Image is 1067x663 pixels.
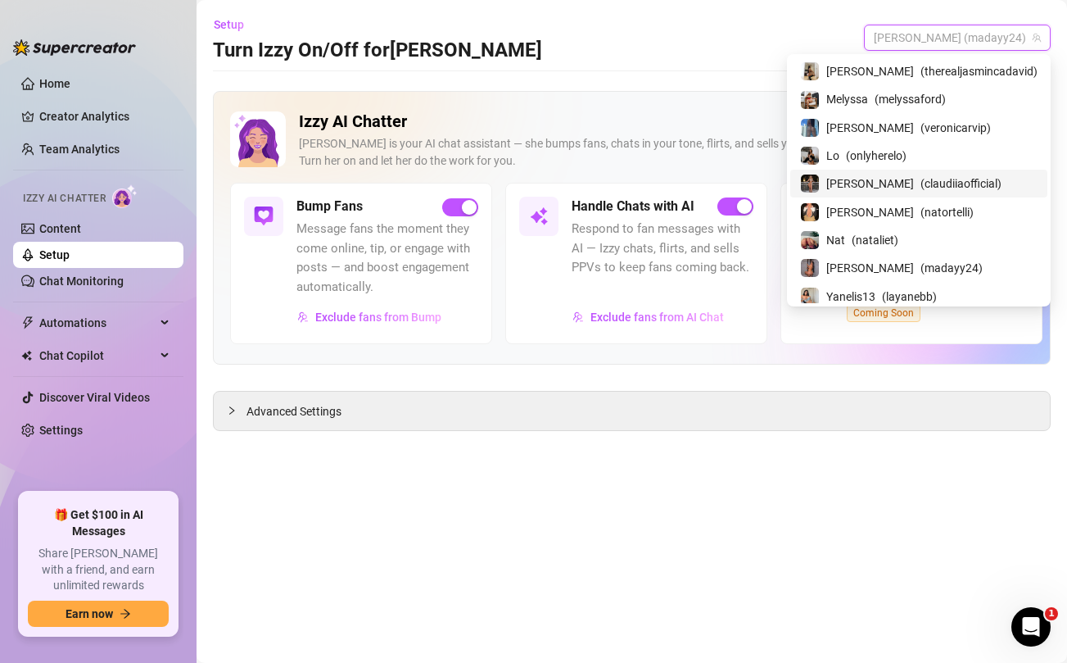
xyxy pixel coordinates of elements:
div: [PERSON_NAME] is your AI chat assistant — she bumps fans, chats in your tone, flirts, and sells y... [299,135,983,170]
span: ( nataliet ) [852,231,898,249]
span: [PERSON_NAME] [826,119,914,137]
span: Maday (madayy24) [874,25,1041,50]
img: Izzy AI Chatter [230,111,286,167]
span: ( therealjasmincadavid ) [920,62,1038,80]
button: Setup [213,11,257,38]
img: Natalie [801,203,819,221]
span: Advanced Settings [246,402,341,420]
img: svg%3e [254,207,274,226]
span: Message fans the moment they come online, tip, or engage with posts — and boost engagement automa... [296,220,478,297]
span: [PERSON_NAME] [826,203,914,221]
span: ( veronicarvip ) [920,119,991,137]
a: Discover Viral Videos [39,391,150,404]
img: Nat [801,231,819,249]
img: svg%3e [572,311,584,323]
img: Maday [801,259,819,277]
span: ( melyssaford ) [875,90,946,108]
img: logo-BBDzfeDw.svg [13,39,136,56]
span: ( onlyherelo ) [846,147,906,165]
img: Jasmin [801,62,819,80]
span: ( natortelli ) [920,203,974,221]
h5: Bump Fans [296,197,363,216]
a: Chat Monitoring [39,275,124,288]
img: Yanelis13 [801,288,819,306]
button: Exclude fans from Bump [296,304,442,330]
span: [PERSON_NAME] [826,259,914,277]
img: Lo [801,147,819,165]
span: Nat [826,231,845,249]
a: Settings [39,424,83,437]
h2: Izzy AI Chatter [299,111,983,132]
a: Team Analytics [39,143,120,156]
span: [PERSON_NAME] [826,62,914,80]
img: Claudia [801,175,819,193]
button: Earn nowarrow-right [28,601,169,627]
div: collapsed [227,402,246,420]
img: svg%3e [297,311,309,323]
span: Lo [826,147,839,165]
span: [PERSON_NAME] [826,175,914,193]
img: Veronica [801,119,819,137]
span: thunderbolt [21,316,34,329]
span: Automations [39,310,156,336]
span: Respond to fan messages with AI — Izzy chats, flirts, and sells PPVs to keep fans coming back. [572,220,753,278]
iframe: Intercom live chat [1011,607,1051,647]
span: Exclude fans from AI Chat [590,311,724,324]
span: Yanelis13 [826,288,875,306]
span: Coming Soon [847,304,920,322]
img: Melyssa [801,91,819,109]
span: Izzy AI Chatter [23,191,106,207]
h5: Handle Chats with AI [572,197,694,216]
img: Chat Copilot [21,350,32,361]
span: 1 [1045,607,1058,620]
a: Home [39,77,70,90]
span: Setup [214,18,244,31]
span: Exclude fans from Bump [315,311,441,324]
span: arrow-right [120,608,131,620]
a: Setup [39,248,70,261]
span: Share [PERSON_NAME] with a friend, and earn unlimited rewards [28,546,169,594]
span: collapsed [227,406,237,416]
span: Earn now [66,607,113,620]
a: Creator Analytics [39,103,170,129]
button: Exclude fans from AI Chat [572,304,725,330]
span: ( layanebb ) [882,288,937,306]
span: Melyssa [826,90,868,108]
span: Chat Copilot [39,343,156,369]
img: AI Chatter [112,184,138,208]
a: Content [39,222,81,235]
span: ( madayy24 ) [920,259,983,277]
h3: Turn Izzy On/Off for [PERSON_NAME] [213,38,542,64]
img: svg%3e [529,207,549,226]
span: team [1032,33,1042,43]
span: 🎁 Get $100 in AI Messages [28,507,169,539]
span: ( claudiiaofficial ) [920,175,1001,193]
